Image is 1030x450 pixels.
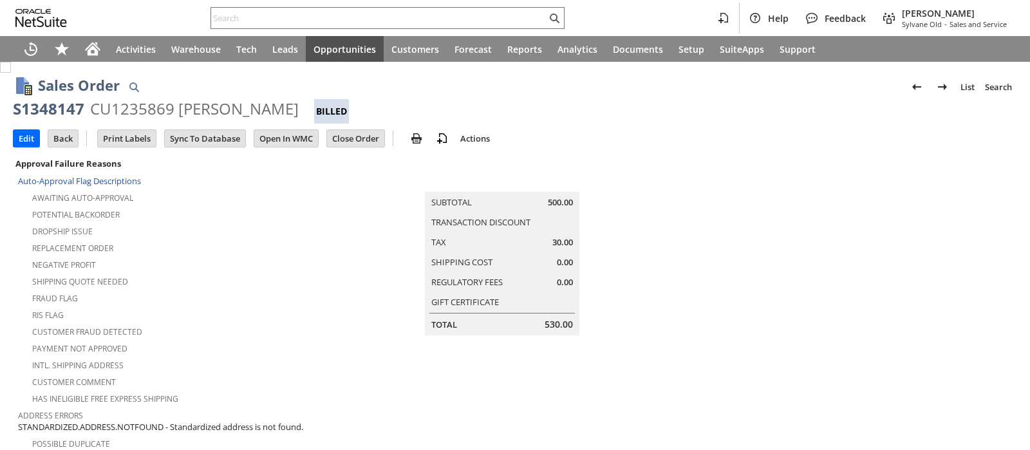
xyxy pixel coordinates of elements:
span: 0.00 [557,276,573,288]
h1: Sales Order [38,75,120,96]
span: [PERSON_NAME] [902,7,1007,19]
a: Regulatory Fees [431,276,503,288]
a: Total [431,319,457,330]
a: Home [77,36,108,62]
a: Documents [605,36,671,62]
caption: Summary [425,171,579,192]
svg: Shortcuts [54,41,70,57]
a: Reports [500,36,550,62]
span: 500.00 [548,196,573,209]
span: Sales and Service [950,19,1007,29]
a: Payment not approved [32,343,127,354]
span: 530.00 [545,318,573,331]
a: SuiteApps [712,36,772,62]
img: Quick Find [126,79,142,95]
input: Close Order [327,130,384,147]
svg: Search [547,10,562,26]
a: Opportunities [306,36,384,62]
a: List [955,77,980,97]
div: Shortcuts [46,36,77,62]
a: Leads [265,36,306,62]
input: Print Labels [98,130,156,147]
a: Has Ineligible Free Express Shipping [32,393,178,404]
a: Gift Certificate [431,296,499,308]
input: Back [48,130,78,147]
span: - [944,19,947,29]
a: Activities [108,36,164,62]
span: Forecast [454,43,492,55]
span: 30.00 [552,236,573,248]
span: Support [780,43,816,55]
a: Customer Fraud Detected [32,326,142,337]
a: Negative Profit [32,259,96,270]
span: Feedback [825,12,866,24]
a: Recent Records [15,36,46,62]
a: Subtotal [431,196,472,208]
a: Fraud Flag [32,293,78,304]
a: Analytics [550,36,605,62]
span: STANDARDIZED.ADDRESS.NOTFOUND - Standardized address is not found. [18,421,303,433]
a: Tech [229,36,265,62]
img: add-record.svg [435,131,450,146]
a: RIS flag [32,310,64,321]
span: Customers [391,43,439,55]
img: Next [935,79,950,95]
a: Intl. Shipping Address [32,360,124,371]
input: Edit [14,130,39,147]
div: Billed [314,99,349,124]
a: Search [980,77,1017,97]
a: Potential Backorder [32,209,120,220]
a: Shipping Quote Needed [32,276,128,287]
svg: Home [85,41,100,57]
a: Setup [671,36,712,62]
svg: logo [15,9,67,27]
svg: Recent Records [23,41,39,57]
input: Search [211,10,547,26]
div: CU1235869 [PERSON_NAME] [90,98,299,119]
span: Leads [272,43,298,55]
span: Reports [507,43,542,55]
input: Sync To Database [165,130,245,147]
input: Open In WMC [254,130,318,147]
a: Support [772,36,823,62]
a: Dropship Issue [32,226,93,237]
a: Address Errors [18,410,83,421]
a: Shipping Cost [431,256,492,268]
a: Awaiting Auto-Approval [32,192,133,203]
span: Documents [613,43,663,55]
span: 0.00 [557,256,573,268]
span: Tech [236,43,257,55]
span: Opportunities [314,43,376,55]
a: Customers [384,36,447,62]
span: Setup [679,43,704,55]
a: Warehouse [164,36,229,62]
span: Sylvane Old [902,19,942,29]
span: Analytics [557,43,597,55]
span: SuiteApps [720,43,764,55]
a: Actions [455,133,495,144]
a: Customer Comment [32,377,116,388]
a: Transaction Discount [431,216,530,228]
span: Help [768,12,789,24]
img: Previous [909,79,924,95]
span: Activities [116,43,156,55]
div: Approval Failure Reasons [13,155,342,172]
a: Auto-Approval Flag Descriptions [18,175,141,187]
a: Forecast [447,36,500,62]
img: print.svg [409,131,424,146]
a: Tax [431,236,446,248]
div: S1348147 [13,98,84,119]
span: Warehouse [171,43,221,55]
a: Replacement Order [32,243,113,254]
a: Possible Duplicate [32,438,110,449]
